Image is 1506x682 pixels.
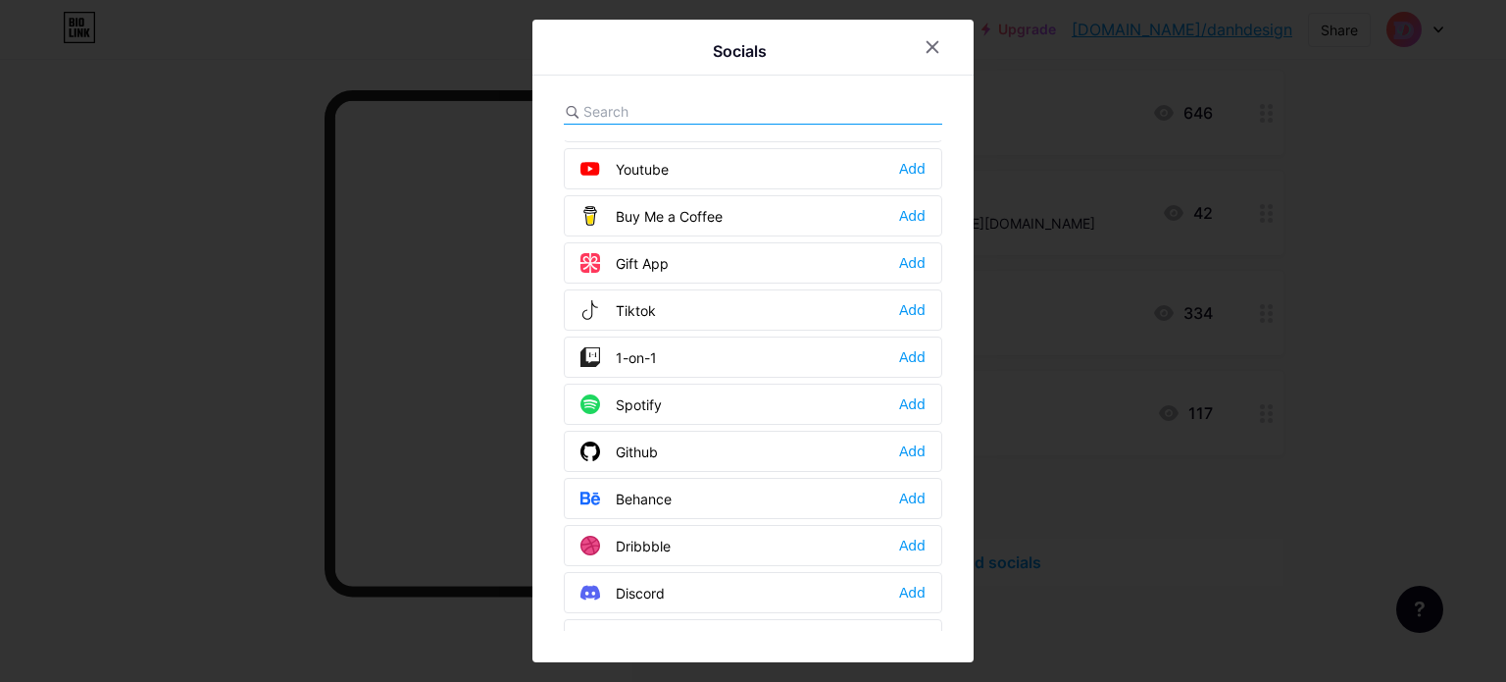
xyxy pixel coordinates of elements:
div: Add [899,394,926,414]
div: Add [899,583,926,603]
div: Dribbble [580,536,671,555]
input: Search [583,101,800,122]
div: Medium [580,630,667,650]
div: Youtube [580,159,669,179]
div: Gift App [580,253,669,273]
div: Add [899,536,926,555]
div: Tiktok [580,300,656,320]
div: Add [899,630,926,650]
div: Behance [580,489,672,508]
div: Add [899,442,926,461]
div: Github [580,442,658,461]
div: Add [899,253,926,273]
div: Add [899,347,926,367]
div: Add [899,300,926,320]
div: Discord [580,583,665,603]
div: Socials [713,39,767,63]
div: Add [899,159,926,179]
div: Buy Me a Coffee [580,206,723,226]
div: 1-on-1 [580,347,657,367]
div: Add [899,206,926,226]
div: Spotify [580,394,662,414]
div: Add [899,489,926,508]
